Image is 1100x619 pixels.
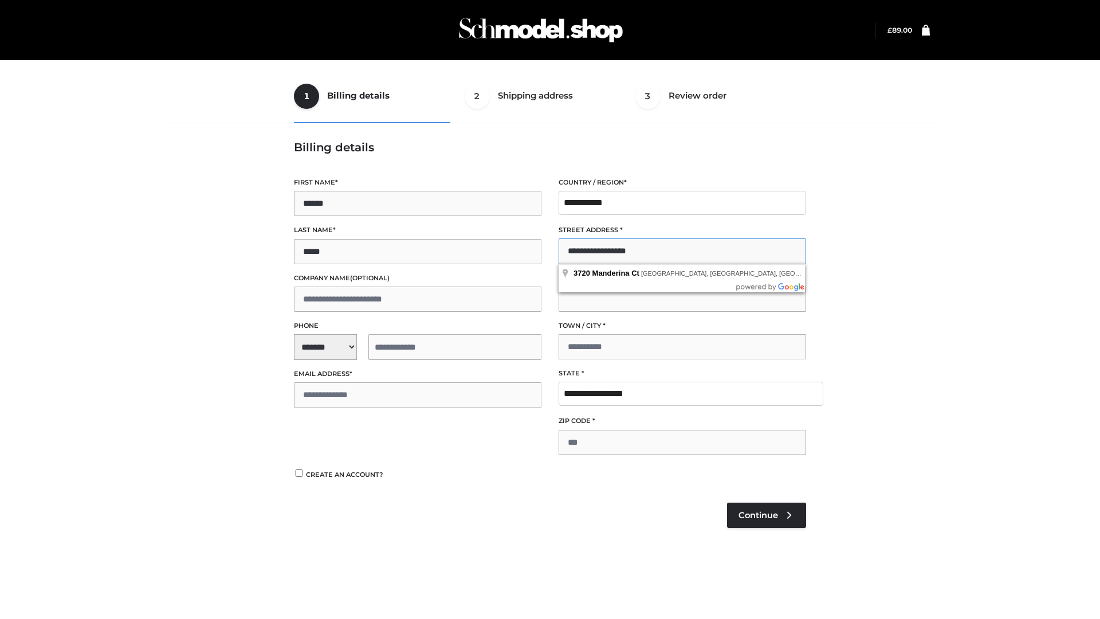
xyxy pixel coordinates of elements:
a: Continue [727,503,806,528]
bdi: 89.00 [887,26,912,34]
span: (optional) [350,274,390,282]
label: Country / Region [559,177,806,188]
span: 3720 [573,269,590,277]
label: State [559,368,806,379]
h3: Billing details [294,140,806,154]
span: [GEOGRAPHIC_DATA], [GEOGRAPHIC_DATA], [GEOGRAPHIC_DATA] [641,270,845,277]
label: ZIP Code [559,416,806,426]
a: £89.00 [887,26,912,34]
span: Create an account? [306,471,383,479]
label: Company name [294,273,541,284]
input: Create an account? [294,469,304,477]
span: £ [887,26,892,34]
label: Phone [294,320,541,331]
label: Last name [294,225,541,236]
label: First name [294,177,541,188]
span: Manderina Ct [592,269,639,277]
label: Street address [559,225,806,236]
span: Continue [738,510,778,520]
label: Town / City [559,320,806,331]
img: Schmodel Admin 964 [455,7,627,53]
label: Email address [294,369,541,379]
